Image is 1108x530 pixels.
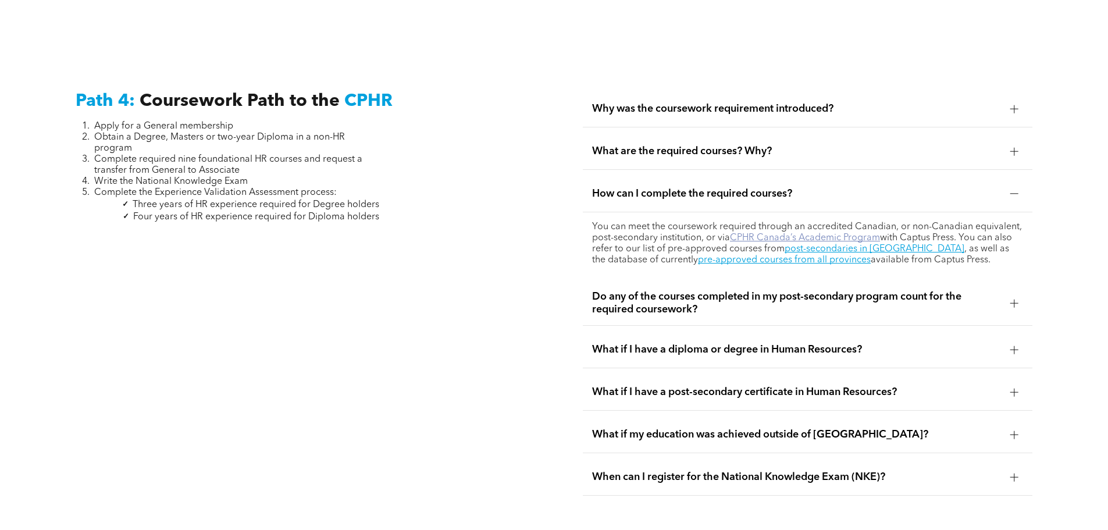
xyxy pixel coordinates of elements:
[592,290,1001,316] span: Do any of the courses completed in my post-secondary program count for the required coursework?
[76,93,135,110] span: Path 4:
[730,233,880,243] a: CPHR Canada’s Academic Program
[698,255,871,265] a: pre-approved courses from all provinces
[592,471,1001,483] span: When can I register for the National Knowledge Exam (NKE)?
[140,93,340,110] span: Coursework Path to the
[133,200,379,209] span: Three years of HR experience required for Degree holders
[94,188,337,197] span: Complete the Experience Validation Assessment process:
[592,187,1001,200] span: How can I complete the required courses?
[592,428,1001,441] span: What if my education was achieved outside of [GEOGRAPHIC_DATA]?
[344,93,393,110] span: CPHR
[592,343,1001,356] span: What if I have a diploma or degree in Human Resources?
[94,155,362,175] span: Complete required nine foundational HR courses and request a transfer from General to Associate
[133,212,379,222] span: Four years of HR experience required for Diploma holders
[94,177,248,186] span: Write the National Knowledge Exam
[592,386,1001,399] span: What if I have a post-secondary certificate in Human Resources?
[592,222,1023,266] p: You can meet the coursework required through an accredited Canadian, or non-Canadian equivalent, ...
[94,122,233,131] span: Apply for a General membership
[785,244,964,254] a: post-secondaries in [GEOGRAPHIC_DATA]
[94,133,345,153] span: Obtain a Degree, Masters or two-year Diploma in a non-HR program
[592,145,1001,158] span: What are the required courses? Why?
[592,102,1001,115] span: Why was the coursework requirement introduced?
